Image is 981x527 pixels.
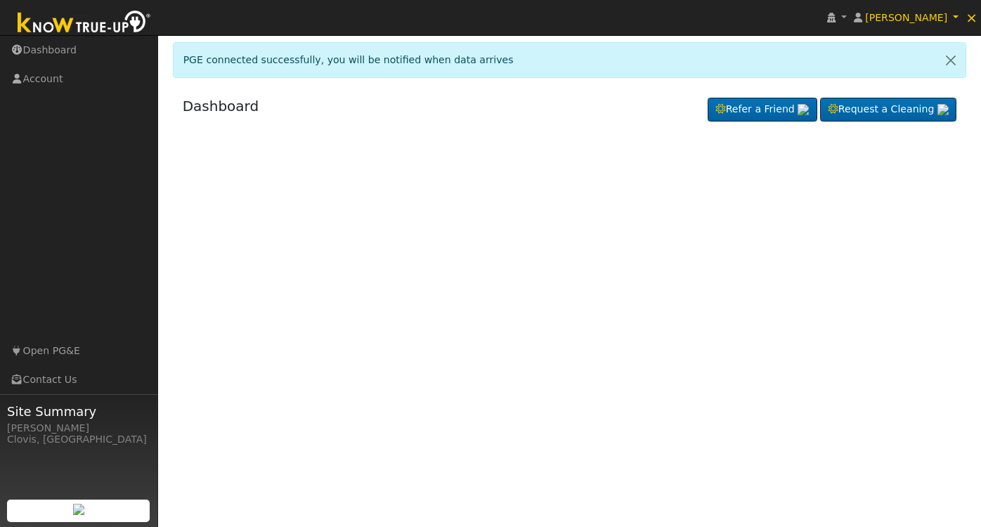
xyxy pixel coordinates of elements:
img: retrieve [73,504,84,515]
img: retrieve [798,104,809,115]
div: Clovis, [GEOGRAPHIC_DATA] [7,432,150,447]
a: Close [936,43,966,77]
span: [PERSON_NAME] [865,12,947,23]
span: × [966,9,977,26]
img: retrieve [937,104,949,115]
div: [PERSON_NAME] [7,421,150,436]
span: Site Summary [7,402,150,421]
a: Dashboard [183,98,259,115]
div: PGE connected successfully, you will be notified when data arrives [173,42,967,78]
a: Refer a Friend [708,98,817,122]
a: Request a Cleaning [820,98,956,122]
img: Know True-Up [11,8,158,39]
